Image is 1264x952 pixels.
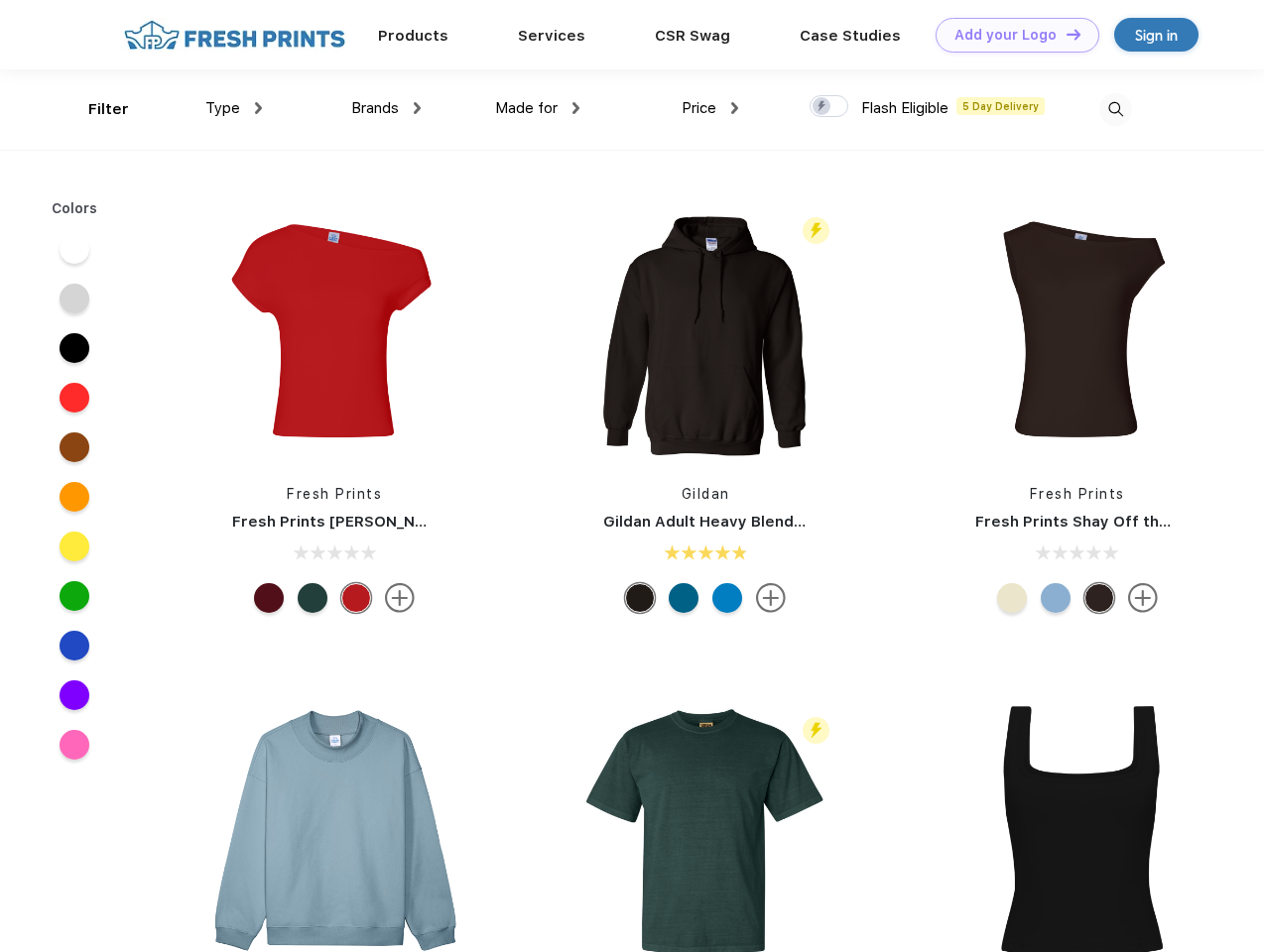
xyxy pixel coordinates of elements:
div: Light Blue [1041,583,1071,613]
span: Type [205,99,240,117]
div: Add your Logo [954,27,1057,44]
span: Price [682,99,716,117]
div: Brown [1084,583,1114,613]
img: func=resize&h=266 [573,200,837,464]
div: Yellow [997,583,1027,613]
div: Dark Chocolate [625,583,655,613]
div: Antique Sapphire [669,583,698,613]
div: Green [298,583,327,613]
div: Crimson [341,583,371,613]
a: Fresh Prints [287,486,382,502]
a: Products [378,27,448,45]
div: Sapphire [712,583,742,613]
img: func=resize&h=266 [202,200,466,464]
img: dropdown.png [255,102,262,114]
span: Brands [351,99,399,117]
img: dropdown.png [572,102,579,114]
img: desktop_search.svg [1099,93,1132,126]
img: flash_active_toggle.svg [803,717,829,744]
div: Burgundy [254,583,284,613]
img: DT [1067,29,1080,40]
a: Sign in [1114,18,1199,52]
a: CSR Swag [655,27,730,45]
img: dropdown.png [414,102,421,114]
img: fo%20logo%202.webp [118,18,351,53]
img: more.svg [385,583,415,613]
img: more.svg [1128,583,1158,613]
span: Made for [495,99,558,117]
a: Fresh Prints [PERSON_NAME] Off the Shoulder Top [232,513,618,531]
a: Fresh Prints [1030,486,1125,502]
a: Gildan [682,486,730,502]
a: Gildan Adult Heavy Blend 8 Oz. 50/50 Hooded Sweatshirt [603,513,1037,531]
img: dropdown.png [731,102,738,114]
img: func=resize&h=266 [946,200,1209,464]
div: Filter [88,98,129,121]
img: flash_active_toggle.svg [803,217,829,244]
div: Sign in [1135,24,1178,47]
span: Flash Eligible [861,99,948,117]
img: more.svg [756,583,786,613]
a: Services [518,27,585,45]
div: Colors [37,198,113,219]
span: 5 Day Delivery [956,97,1045,115]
